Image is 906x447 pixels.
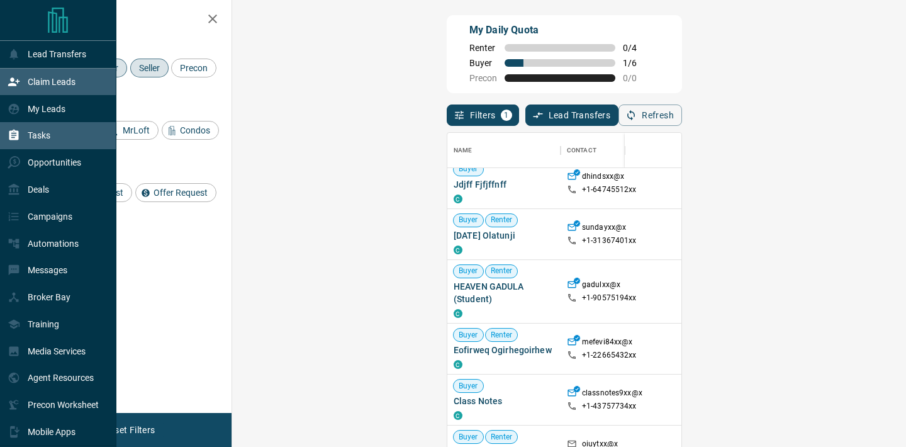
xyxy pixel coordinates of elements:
div: Contact [567,133,596,168]
p: mefevi84xx@x [582,337,633,350]
span: Renter [469,43,497,53]
p: +1- 64745512xx [582,184,637,195]
span: 1 [502,111,511,120]
span: MrLoft [118,125,154,135]
span: Renter [486,432,518,443]
span: Buyer [469,58,497,68]
span: Condos [176,125,215,135]
span: 1 / 6 [623,58,651,68]
button: Reset Filters [96,419,163,441]
span: Renter [486,266,518,277]
span: Seller [135,63,164,73]
span: 0 / 4 [623,43,651,53]
span: Buyer [454,432,483,443]
p: classnotes9xx@x [582,388,642,401]
span: 0 / 0 [623,73,651,83]
h2: Filters [40,13,219,28]
div: Contact [561,133,661,168]
span: Eofirweq Ogirhegoirhew [454,344,554,356]
span: Renter [486,330,518,341]
p: +1- 22665432xx [582,350,637,361]
div: Condos [162,121,219,140]
span: Buyer [454,266,483,277]
div: Name [447,133,561,168]
span: Offer Request [149,188,212,198]
div: MrLoft [104,121,159,140]
div: Name [454,133,473,168]
div: Precon [171,59,216,77]
div: condos.ca [454,360,462,369]
div: Offer Request [135,183,216,202]
button: Lead Transfers [525,105,619,126]
span: Buyer [454,164,483,175]
span: Precon [469,73,497,83]
span: Buyer [454,215,483,226]
p: gadulxx@x [582,280,620,293]
p: +1- 43757734xx [582,401,637,412]
span: Class Notes [454,395,554,407]
span: HEAVEN GADULA (Student) [454,280,554,305]
div: condos.ca [454,246,462,254]
p: My Daily Quota [469,23,651,38]
button: Refresh [618,105,682,126]
p: +1- 90575194xx [582,293,637,303]
span: [DATE] Olatunji [454,229,554,242]
div: condos.ca [454,309,462,318]
div: condos.ca [454,411,462,420]
span: Buyer [454,381,483,392]
p: sundayxx@x [582,222,626,235]
span: Buyer [454,330,483,341]
span: Precon [176,63,212,73]
p: dhindsxx@x [582,171,624,184]
span: Jdjff Fjfjffnff [454,178,554,191]
p: +1- 31367401xx [582,235,637,246]
span: Renter [486,215,518,226]
div: condos.ca [454,195,462,203]
div: Seller [130,59,169,77]
button: Filters1 [447,105,519,126]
